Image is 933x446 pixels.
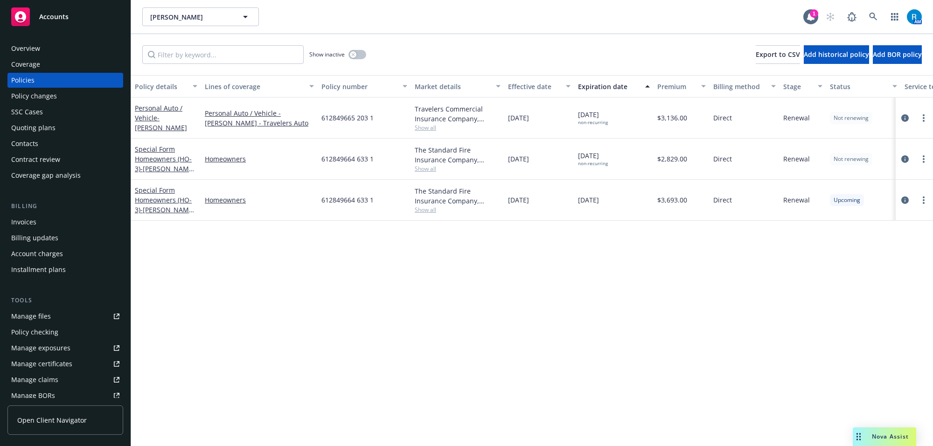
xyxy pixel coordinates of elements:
[142,7,259,26] button: [PERSON_NAME]
[899,195,911,206] a: circleInformation
[899,112,911,124] a: circleInformation
[899,153,911,165] a: circleInformation
[918,195,929,206] a: more
[321,82,397,91] div: Policy number
[135,205,195,224] span: - [PERSON_NAME] [STREET_ADDRESS]
[142,45,304,64] input: Filter by keyword...
[135,164,195,183] span: - [PERSON_NAME] [STREET_ADDRESS]
[11,388,55,403] div: Manage BORs
[415,82,490,91] div: Market details
[7,341,123,355] a: Manage exposures
[578,151,608,167] span: [DATE]
[872,432,909,440] span: Nova Assist
[7,89,123,104] a: Policy changes
[853,427,916,446] button: Nova Assist
[508,195,529,205] span: [DATE]
[657,82,696,91] div: Premium
[504,75,574,98] button: Effective date
[135,104,187,132] a: Personal Auto / Vehicle
[205,82,304,91] div: Lines of coverage
[205,195,314,205] a: Homeowners
[7,296,123,305] div: Tools
[713,195,732,205] span: Direct
[7,230,123,245] a: Billing updates
[578,110,608,125] span: [DATE]
[885,7,904,26] a: Switch app
[205,154,314,164] a: Homeowners
[834,155,869,163] span: Not renewing
[654,75,710,98] button: Premium
[11,152,60,167] div: Contract review
[11,168,81,183] div: Coverage gap analysis
[11,230,58,245] div: Billing updates
[7,202,123,211] div: Billing
[918,153,929,165] a: more
[7,105,123,119] a: SSC Cases
[309,50,345,58] span: Show inactive
[11,89,57,104] div: Policy changes
[783,195,810,205] span: Renewal
[11,57,40,72] div: Coverage
[11,309,51,324] div: Manage files
[7,215,123,230] a: Invoices
[7,388,123,403] a: Manage BORs
[578,195,599,205] span: [DATE]
[783,154,810,164] span: Renewal
[11,356,72,371] div: Manage certificates
[150,12,231,22] span: [PERSON_NAME]
[7,41,123,56] a: Overview
[810,9,818,18] div: 1
[135,186,195,224] a: Special Form Homeowners (HO-3)
[508,113,529,123] span: [DATE]
[415,104,501,124] div: Travelers Commercial Insurance Company, Travelers Insurance
[7,325,123,340] a: Policy checking
[7,356,123,371] a: Manage certificates
[578,82,640,91] div: Expiration date
[318,75,411,98] button: Policy number
[7,262,123,277] a: Installment plans
[713,113,732,123] span: Direct
[713,154,732,164] span: Direct
[11,120,56,135] div: Quoting plans
[321,195,374,205] span: 612849664 633 1
[11,325,58,340] div: Policy checking
[578,119,608,125] div: non-recurring
[205,108,314,128] a: Personal Auto / Vehicle - [PERSON_NAME] - Travelers Auto
[7,168,123,183] a: Coverage gap analysis
[907,9,922,24] img: photo
[7,246,123,261] a: Account charges
[918,112,929,124] a: more
[11,105,43,119] div: SSC Cases
[7,136,123,151] a: Contacts
[830,82,887,91] div: Status
[7,120,123,135] a: Quoting plans
[756,45,800,64] button: Export to CSV
[853,427,864,446] div: Drag to move
[873,50,922,59] span: Add BOR policy
[135,82,187,91] div: Policy details
[11,372,58,387] div: Manage claims
[7,73,123,88] a: Policies
[657,113,687,123] span: $3,136.00
[574,75,654,98] button: Expiration date
[834,196,860,204] span: Upcoming
[834,114,869,122] span: Not renewing
[11,341,70,355] div: Manage exposures
[756,50,800,59] span: Export to CSV
[508,154,529,164] span: [DATE]
[783,82,812,91] div: Stage
[11,136,38,151] div: Contacts
[39,13,69,21] span: Accounts
[713,82,766,91] div: Billing method
[578,160,608,167] div: non-recurring
[415,186,501,206] div: The Standard Fire Insurance Company, Travelers Insurance
[17,415,87,425] span: Open Client Navigator
[821,7,840,26] a: Start snowing
[783,113,810,123] span: Renewal
[804,45,869,64] button: Add historical policy
[131,75,201,98] button: Policy details
[710,75,780,98] button: Billing method
[321,154,374,164] span: 612849664 633 1
[415,145,501,165] div: The Standard Fire Insurance Company, Travelers Insurance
